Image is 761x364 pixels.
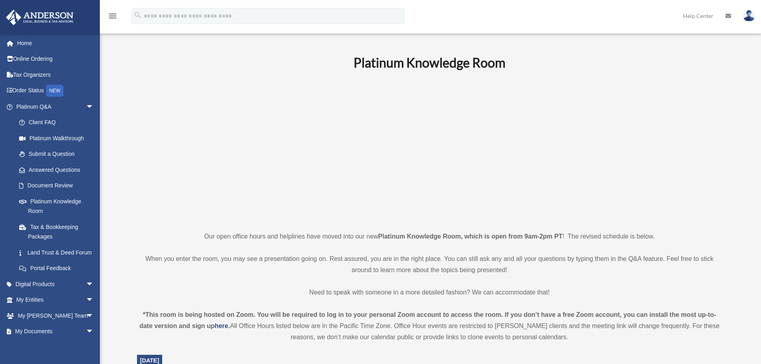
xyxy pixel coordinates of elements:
div: NEW [46,85,64,97]
a: Tax & Bookkeeping Packages [11,219,106,245]
span: arrow_drop_down [86,324,102,340]
a: My Documentsarrow_drop_down [6,324,106,340]
strong: *This room is being hosted on Zoom. You will be required to log in to your personal Zoom account ... [139,311,716,329]
a: Platinum Knowledge Room [11,193,102,219]
div: All Office Hours listed below are in the Pacific Time Zone. Office Hour events are restricted to ... [137,309,722,343]
a: Order StatusNEW [6,83,106,99]
a: Tax Organizers [6,67,106,83]
a: Home [6,35,106,51]
a: My [PERSON_NAME] Teamarrow_drop_down [6,308,106,324]
img: Anderson Advisors Platinum Portal [4,10,76,25]
i: search [133,11,142,20]
a: Platinum Q&Aarrow_drop_down [6,99,106,115]
b: Platinum Knowledge Room [354,55,505,70]
p: Our open office hours and helplines have moved into our new ! The revised schedule is below. [137,231,722,242]
a: menu [108,14,117,21]
a: Client FAQ [11,115,106,131]
a: Portal Feedback [11,261,106,276]
a: Platinum Walkthrough [11,130,106,146]
a: here [215,322,228,329]
a: Land Trust & Deed Forum [11,245,106,261]
a: Online Ordering [6,51,106,67]
a: Digital Productsarrow_drop_down [6,276,106,292]
a: Document Review [11,178,106,194]
span: arrow_drop_down [86,276,102,292]
a: Answered Questions [11,162,106,178]
span: arrow_drop_down [86,292,102,308]
span: arrow_drop_down [86,99,102,115]
iframe: 231110_Toby_KnowledgeRoom [310,81,549,216]
i: menu [108,11,117,21]
p: Need to speak with someone in a more detailed fashion? We can accommodate that! [137,287,722,298]
p: When you enter the room, you may see a presentation going on. Rest assured, you are in the right ... [137,253,722,276]
img: User Pic [743,10,755,22]
strong: . [228,322,230,329]
a: Submit a Question [11,146,106,162]
span: arrow_drop_down [86,308,102,324]
strong: Platinum Knowledge Room, which is open from 9am-2pm PT [378,233,562,240]
span: [DATE] [140,357,159,364]
a: My Entitiesarrow_drop_down [6,292,106,308]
